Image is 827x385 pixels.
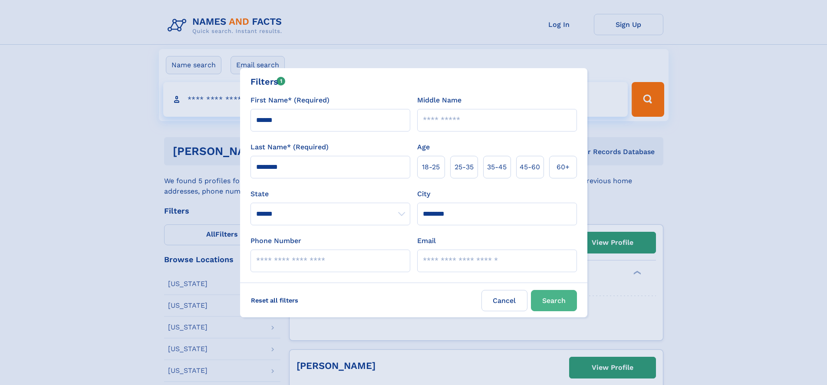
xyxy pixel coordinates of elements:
[250,75,286,88] div: Filters
[557,162,570,172] span: 60+
[250,142,329,152] label: Last Name* (Required)
[250,189,410,199] label: State
[417,236,436,246] label: Email
[520,162,540,172] span: 45‑60
[487,162,507,172] span: 35‑45
[417,142,430,152] label: Age
[250,95,329,105] label: First Name* (Required)
[481,290,527,311] label: Cancel
[455,162,474,172] span: 25‑35
[531,290,577,311] button: Search
[422,162,440,172] span: 18‑25
[417,95,461,105] label: Middle Name
[250,236,301,246] label: Phone Number
[245,290,304,311] label: Reset all filters
[417,189,430,199] label: City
